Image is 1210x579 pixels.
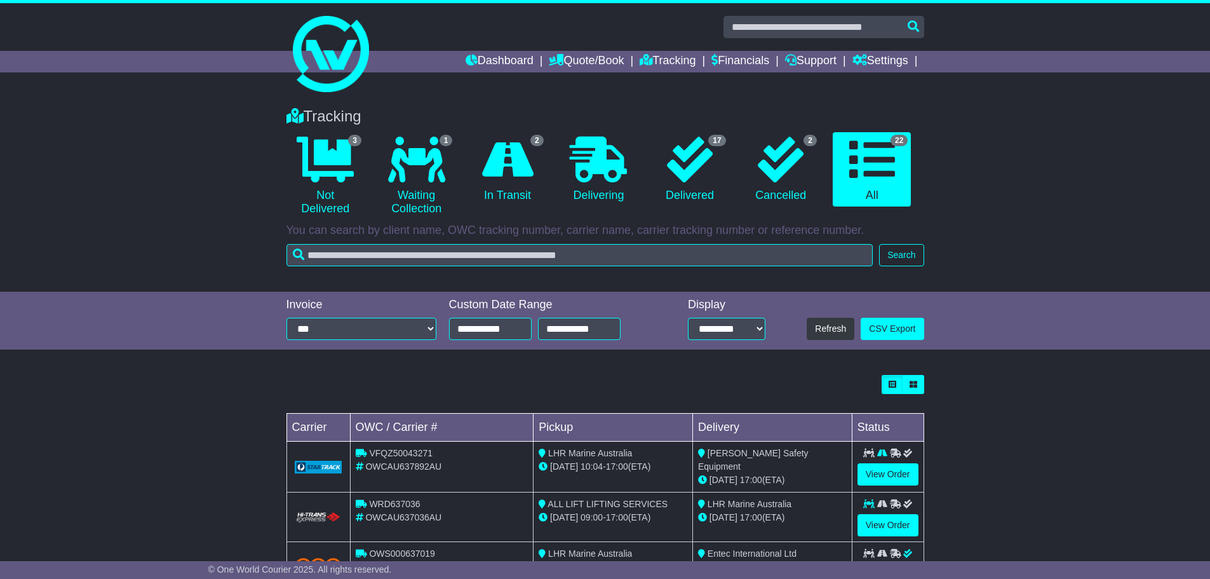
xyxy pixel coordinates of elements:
span: WRD637036 [369,499,420,509]
a: 3 Not Delivered [286,132,365,221]
span: LHR Marine Australia [548,448,632,458]
span: VFQZ50043271 [369,448,433,458]
span: 22 [891,135,908,146]
div: - (ETA) [539,511,687,524]
span: 17:00 [740,512,762,522]
div: Custom Date Range [449,298,653,312]
button: Refresh [807,318,854,340]
img: GetCarrierServiceLogo [295,461,342,473]
a: CSV Export [861,318,924,340]
span: 3 [348,135,361,146]
img: HiTrans.png [295,512,342,524]
button: Search [879,244,924,266]
a: 2 In Transit [468,132,546,207]
a: Dashboard [466,51,534,72]
a: Delivering [560,132,638,207]
span: 17:00 [606,461,628,472]
span: 1 [440,135,453,146]
span: OWCAU637892AU [365,461,441,472]
img: TNT_Domestic.png [295,558,342,575]
div: - (ETA) [539,460,687,473]
div: Tracking [280,107,931,126]
span: © One World Courier 2025. All rights reserved. [208,564,392,575]
span: ALL LIFT LIFTING SERVICES [548,499,668,509]
span: [DATE] [709,475,737,485]
a: 22 All [833,132,911,207]
span: 10:04 [581,461,603,472]
span: 17:00 [740,475,762,485]
a: View Order [857,514,918,536]
td: Pickup [534,414,693,442]
div: (ETA) [698,473,847,487]
a: 2 Cancelled [742,132,820,207]
td: OWC / Carrier # [350,414,534,442]
span: [DATE] [550,461,578,472]
a: Quote/Book [549,51,624,72]
a: 1 Waiting Collection [377,132,455,221]
a: Tracking [640,51,696,72]
a: Settings [852,51,908,72]
span: 17:00 [606,512,628,522]
a: View Order [857,463,918,486]
span: OWCAU637036AU [365,512,441,522]
div: Invoice [286,298,436,312]
span: LHR Marine Australia [708,499,791,509]
p: You can search by client name, OWC tracking number, carrier name, carrier tracking number or refe... [286,224,924,238]
span: [DATE] [550,512,578,522]
span: LHR Marine Australia [548,548,632,559]
div: (ETA) [698,511,847,524]
span: 17 [708,135,725,146]
span: OWS000637019 [369,548,435,559]
span: Entec International Ltd [708,548,797,559]
span: [DATE] [709,512,737,522]
a: Support [785,51,837,72]
div: Display [688,298,765,312]
span: 09:00 [581,512,603,522]
span: [PERSON_NAME] Safety Equipment [698,448,809,472]
td: Delivery [692,414,852,442]
td: Status [852,414,924,442]
a: Financials [711,51,769,72]
span: 2 [530,135,544,146]
a: 17 Delivered [650,132,729,207]
span: 2 [803,135,817,146]
td: Carrier [286,414,350,442]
